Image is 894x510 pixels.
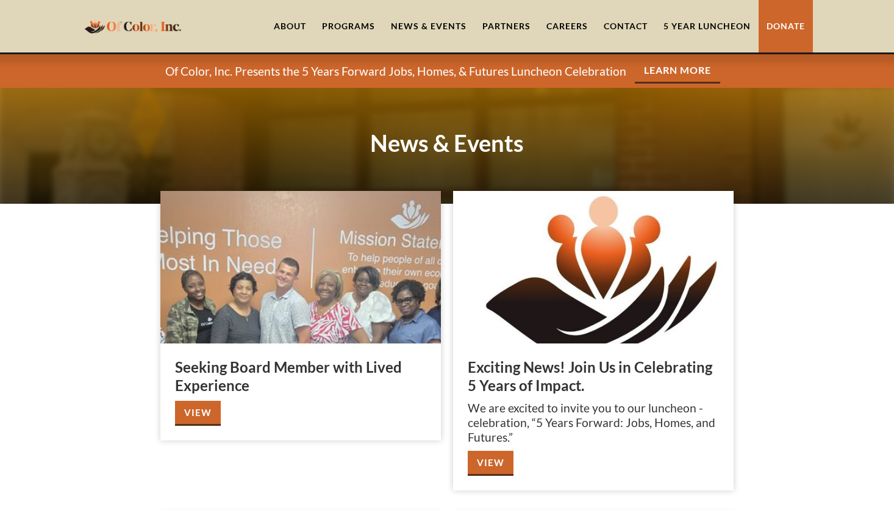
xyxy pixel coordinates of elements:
[468,451,513,476] a: View
[160,191,441,343] img: Seeking Board Member with Lived Experience
[81,12,185,40] a: home
[370,129,524,157] strong: News & Events
[322,20,375,32] div: Programs
[175,401,221,426] a: View
[175,358,426,395] h3: Seeking Board Member with Lived Experience
[165,64,626,79] p: Of Color, Inc. Presents the 5 Years Forward Jobs, Homes, & Futures Luncheon Celebration
[468,358,719,395] h3: Exciting News! Join Us in Celebrating 5 Years of Impact.
[453,191,734,343] img: Exciting News! Join Us in Celebrating 5 Years of Impact.
[635,59,720,84] a: Learn More
[468,401,719,445] p: We are excited to invite you to our luncheon - celebration, “5 Years Forward: Jobs, Homes, and Fu...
